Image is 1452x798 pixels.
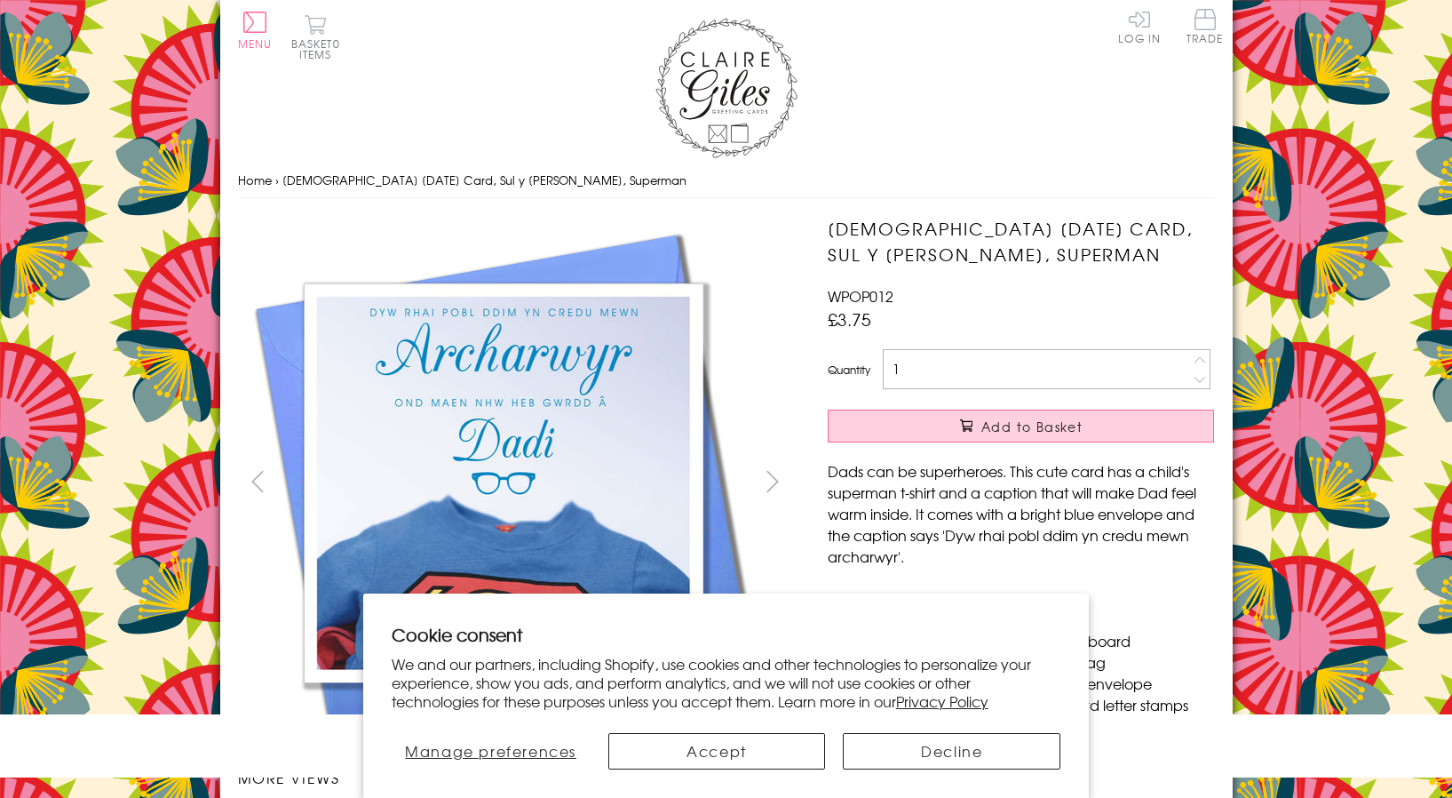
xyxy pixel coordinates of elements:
span: [DEMOGRAPHIC_DATA] [DATE] Card, Sul y [PERSON_NAME], Superman [282,172,686,188]
span: Add to Basket [981,418,1083,435]
a: Trade [1186,9,1224,47]
span: £3.75 [828,307,871,331]
button: Manage preferences [392,733,591,770]
span: WPOP012 [828,285,893,307]
img: Claire Giles Greetings Cards [655,18,797,158]
p: Dads can be superheroes. This cute card has a child's superman t-shirt and a caption that will ma... [828,460,1214,567]
button: Decline [843,733,1060,770]
button: prev [238,461,278,501]
h1: [DEMOGRAPHIC_DATA] [DATE] Card, Sul y [PERSON_NAME], Superman [828,216,1214,267]
a: Home [238,172,272,188]
span: 0 items [299,36,340,62]
span: Trade [1186,9,1224,44]
a: Privacy Policy [896,690,988,712]
span: Menu [238,36,273,52]
span: › [275,172,279,188]
button: Menu [238,12,273,49]
label: Quantity [828,362,870,378]
a: Log In [1118,9,1161,44]
button: Add to Basket [828,410,1214,443]
span: Manage preferences [405,740,576,762]
button: Accept [608,733,826,770]
nav: breadcrumbs [238,163,1215,199]
h3: More views [238,767,793,788]
img: Welsh Father's Day Card, Sul y Tadau Hapus, Superman [238,216,771,749]
button: Basket0 items [291,14,340,60]
p: We and our partners, including Shopify, use cookies and other technologies to personalize your ex... [392,655,1061,710]
button: next [752,461,792,501]
h2: Cookie consent [392,622,1061,647]
li: Dimensions: 150mm x 150mm [845,587,1214,609]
